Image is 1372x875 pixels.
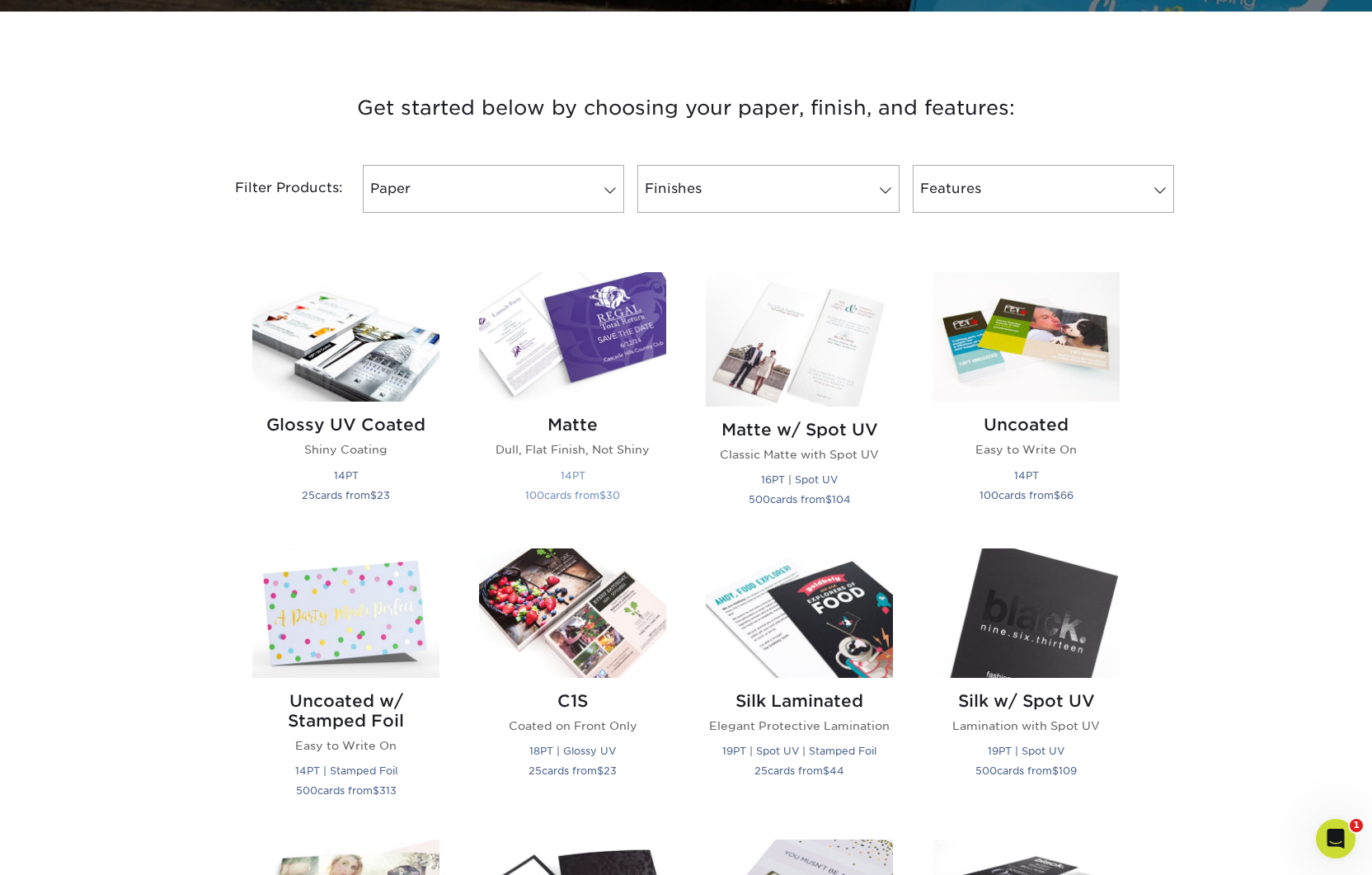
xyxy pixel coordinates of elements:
small: cards from [980,489,1074,501]
span: 1 [1350,819,1363,832]
a: Silk Laminated Postcards Silk Laminated Elegant Protective Lamination 19PT | Spot UV | Stamped Fo... [706,548,893,820]
small: cards from [975,764,1077,777]
a: Glossy UV Coated Postcards Glossy UV Coated Shiny Coating 14PT 25cards from$23 [252,272,439,529]
h3: Get started below by choosing your paper, finish, and features: [204,71,1168,145]
img: Glossy UV Coated Postcards [252,272,439,402]
a: Uncoated w/ Stamped Foil Postcards Uncoated w/ Stamped Foil Easy to Write On 14PT | Stamped Foil ... [252,548,439,820]
span: 25 [302,489,315,501]
small: 19PT | Spot UV | Stamped Foil [722,745,876,757]
small: cards from [302,489,390,501]
span: $ [823,764,829,777]
small: 18PT | Glossy UV [529,745,616,757]
span: $ [825,493,832,506]
small: 16PT | Spot UV [761,473,838,486]
p: Easy to Write On [933,441,1120,458]
small: 14PT | Stamped Foil [295,764,397,777]
small: cards from [525,489,620,501]
p: Coated on Front Only [479,717,666,734]
span: $ [599,489,606,501]
img: Uncoated Postcards [933,272,1120,402]
span: 500 [296,784,317,797]
p: Classic Matte with Spot UV [706,446,893,463]
h2: Uncoated [933,415,1120,435]
span: 66 [1060,489,1074,501]
iframe: Intercom live chat [1316,819,1356,859]
small: 19PT | Spot UV [988,745,1064,757]
p: Easy to Write On [252,737,439,754]
h2: C1S [479,691,666,711]
span: $ [1052,764,1059,777]
small: cards from [749,493,851,506]
span: 25 [529,764,542,777]
span: 100 [525,489,544,501]
a: Silk w/ Spot UV Postcards Silk w/ Spot UV Lamination with Spot UV 19PT | Spot UV 500cards from$109 [933,548,1120,820]
span: 44 [829,764,844,777]
a: Uncoated Postcards Uncoated Easy to Write On 14PT 100cards from$66 [933,272,1120,529]
span: $ [373,784,379,797]
span: 30 [606,489,620,501]
span: 109 [1059,764,1077,777]
img: Matte w/ Spot UV Postcards [706,272,893,406]
span: 104 [832,493,851,506]
span: 25 [754,764,768,777]
img: Silk w/ Spot UV Postcards [933,548,1120,678]
a: Finishes [637,165,899,213]
span: 23 [604,764,617,777]
a: Matte w/ Spot UV Postcards Matte w/ Spot UV Classic Matte with Spot UV 16PT | Spot UV 500cards fr... [706,272,893,529]
span: 23 [377,489,390,501]
p: Elegant Protective Lamination [706,717,893,734]
img: Silk Laminated Postcards [706,548,893,678]
img: C1S Postcards [479,548,666,678]
p: Lamination with Spot UV [933,717,1120,734]
p: Dull, Flat Finish, Not Shiny [479,441,666,458]
span: $ [597,764,604,777]
span: 500 [749,493,770,506]
h2: Matte w/ Spot UV [706,420,893,440]
span: 100 [980,489,998,501]
small: cards from [754,764,844,777]
h2: Silk Laminated [706,691,893,711]
h2: Silk w/ Spot UV [933,691,1120,711]
h2: Glossy UV Coated [252,415,439,435]
h2: Uncoated w/ Stamped Foil [252,691,439,731]
a: Features [913,165,1174,213]
small: 14PT [561,469,585,482]
a: Matte Postcards Matte Dull, Flat Finish, Not Shiny 14PT 100cards from$30 [479,272,666,529]
span: $ [370,489,377,501]
small: cards from [296,784,397,797]
h2: Matte [479,415,666,435]
div: Filter Products: [191,165,356,213]
small: 14PT [334,469,359,482]
a: Paper [363,165,624,213]
span: $ [1054,489,1060,501]
small: cards from [529,764,617,777]
p: Shiny Coating [252,441,439,458]
a: C1S Postcards C1S Coated on Front Only 18PT | Glossy UV 25cards from$23 [479,548,666,820]
img: Matte Postcards [479,272,666,402]
img: Uncoated w/ Stamped Foil Postcards [252,548,439,678]
small: 14PT [1014,469,1039,482]
span: 500 [975,764,997,777]
span: 313 [379,784,397,797]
